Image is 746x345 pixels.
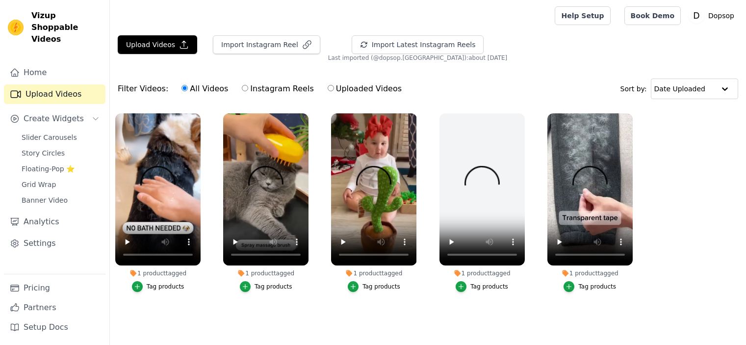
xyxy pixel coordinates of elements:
[578,283,616,291] div: Tag products
[328,85,334,91] input: Uploaded Videos
[4,212,105,232] a: Analytics
[328,54,507,62] span: Last imported (@ dopsop.[GEOGRAPHIC_DATA] ): about [DATE]
[693,11,699,21] text: D
[16,131,105,144] a: Slider Carousels
[16,146,105,160] a: Story Circles
[439,269,525,277] div: 1 product tagged
[22,164,75,174] span: Floating-Pop ⭐
[16,162,105,176] a: Floating-Pop ⭐
[331,269,416,277] div: 1 product tagged
[4,109,105,129] button: Create Widgets
[181,85,188,91] input: All Videos
[689,7,738,25] button: D Dopsop
[241,82,314,95] label: Instagram Reels
[352,35,484,54] button: Import Latest Instagram Reels
[4,84,105,104] a: Upload Videos
[620,79,739,99] div: Sort by:
[147,283,184,291] div: Tag products
[22,133,77,142] span: Slider Carousels
[4,278,105,298] a: Pricing
[8,20,24,35] img: Vizup
[240,281,292,292] button: Tag products
[470,283,508,291] div: Tag products
[362,283,400,291] div: Tag products
[456,281,508,292] button: Tag products
[348,281,400,292] button: Tag products
[242,85,248,91] input: Instagram Reels
[564,281,616,292] button: Tag products
[22,195,68,205] span: Banner Video
[22,148,65,158] span: Story Circles
[223,269,309,277] div: 1 product tagged
[118,35,197,54] button: Upload Videos
[327,82,402,95] label: Uploaded Videos
[22,180,56,189] span: Grid Wrap
[16,193,105,207] a: Banner Video
[16,178,105,191] a: Grid Wrap
[255,283,292,291] div: Tag products
[547,269,633,277] div: 1 product tagged
[4,63,105,82] a: Home
[4,318,105,337] a: Setup Docs
[132,281,184,292] button: Tag products
[115,269,201,277] div: 1 product tagged
[4,298,105,318] a: Partners
[24,113,84,125] span: Create Widgets
[555,6,610,25] a: Help Setup
[704,7,738,25] p: Dopsop
[31,10,102,45] span: Vizup Shoppable Videos
[4,234,105,253] a: Settings
[118,78,407,100] div: Filter Videos:
[213,35,320,54] button: Import Instagram Reel
[181,82,229,95] label: All Videos
[624,6,681,25] a: Book Demo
